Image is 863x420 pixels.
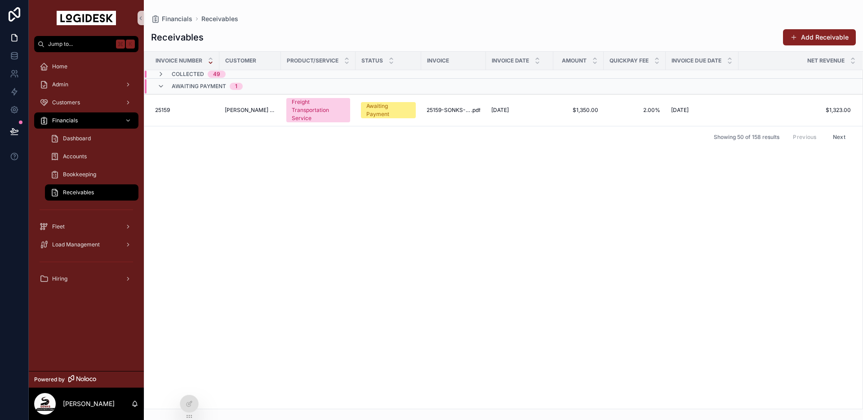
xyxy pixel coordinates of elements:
a: Powered by [29,371,144,388]
span: Awaiting Payment [172,83,226,90]
span: Jump to... [48,40,112,48]
a: Load Management [34,237,138,253]
a: Bookkeeping [45,166,138,183]
span: Financials [162,14,192,23]
span: K [127,40,134,48]
a: $1,350.00 [559,107,598,114]
a: Freight Transportation Service [286,98,350,122]
a: Customers [34,94,138,111]
a: Admin [34,76,138,93]
span: Customer [225,57,256,64]
p: [PERSON_NAME] [63,399,115,408]
a: Receivables [45,184,138,201]
span: [DATE] [671,107,689,114]
a: Fleet [34,219,138,235]
span: Dashboard [63,135,91,142]
a: 25159 [155,107,214,114]
a: [DATE] [671,107,733,114]
span: Invoice Due Date [672,57,721,64]
button: Jump to...K [34,36,138,52]
img: App logo [57,11,116,25]
a: Home [34,58,138,75]
a: Awaiting Payment [361,102,416,118]
a: Accounts [45,148,138,165]
button: Next [827,130,852,144]
span: Financials [52,117,78,124]
a: 25159-SONKS-Carrier-Invoice---CHR-Load-526611201.pdf [427,107,480,114]
a: Receivables [201,14,238,23]
span: Admin [52,81,68,88]
a: [PERSON_NAME] COMPANY INC. [225,107,276,114]
a: Hiring [34,271,138,287]
div: Freight Transportation Service [292,98,345,122]
span: Home [52,63,67,70]
div: scrollable content [29,52,144,299]
div: Awaiting Payment [366,102,410,118]
span: Powered by [34,376,65,383]
span: Amount [562,57,587,64]
button: Add Receivable [783,29,856,45]
h1: Receivables [151,31,204,44]
a: Financials [151,14,192,23]
a: Dashboard [45,130,138,147]
span: Bookkeeping [63,171,96,178]
span: .pdf [471,107,480,114]
span: Fleet [52,223,65,230]
span: 25159-SONKS-Carrier-Invoice---CHR-Load-526611201 [427,107,471,114]
span: Customers [52,99,80,106]
span: Invoice [427,57,449,64]
span: Load Management [52,241,100,248]
span: Accounts [63,153,87,160]
span: Invoice Date [492,57,529,64]
span: Collected [172,71,204,78]
span: 25159 [155,107,170,114]
a: [DATE] [491,107,548,114]
span: Status [361,57,383,64]
a: $1,323.00 [739,107,851,114]
a: 2.00% [609,107,660,114]
div: 1 [235,83,237,90]
span: Net Revenue [807,57,845,64]
div: 49 [213,71,220,78]
span: Product/Service [287,57,338,64]
a: Financials [34,112,138,129]
span: Invoice Number [156,57,202,64]
span: Quickpay Fee [609,57,649,64]
span: Receivables [63,189,94,196]
span: [DATE] [491,107,509,114]
span: Hiring [52,275,67,282]
span: Showing 50 of 158 results [714,134,779,141]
